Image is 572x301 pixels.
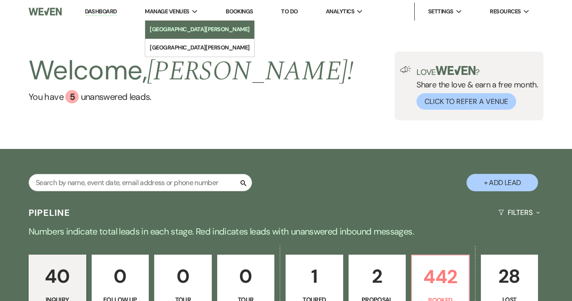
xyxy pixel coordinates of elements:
a: Dashboard [85,8,117,16]
li: [GEOGRAPHIC_DATA][PERSON_NAME] [150,25,250,34]
a: You have 5 unanswered leads. [29,90,353,103]
p: 28 [487,261,533,291]
h3: Pipeline [29,206,71,219]
div: Share the love & earn a free month. [411,66,538,110]
a: To Do [281,8,298,15]
span: [PERSON_NAME] ! [147,51,353,92]
img: weven-logo-green.svg [436,66,475,75]
button: Filters [495,201,543,224]
button: + Add Lead [467,174,538,191]
span: Analytics [326,7,354,16]
div: 5 [65,90,79,103]
span: Settings [428,7,454,16]
img: Weven Logo [29,2,62,21]
input: Search by name, event date, email address or phone number [29,174,252,191]
p: 2 [354,261,400,291]
a: Bookings [226,8,253,15]
p: 442 [417,262,463,292]
p: 0 [160,261,206,291]
img: loud-speaker-illustration.svg [400,66,411,73]
button: Click to Refer a Venue [416,93,516,110]
a: [GEOGRAPHIC_DATA][PERSON_NAME] [145,39,254,57]
p: Love ? [416,66,538,76]
p: 40 [34,261,80,291]
li: [GEOGRAPHIC_DATA][PERSON_NAME] [150,43,250,52]
h2: Welcome, [29,52,353,90]
p: 0 [97,261,143,291]
p: 1 [291,261,337,291]
p: 0 [223,261,269,291]
span: Manage Venues [145,7,189,16]
a: [GEOGRAPHIC_DATA][PERSON_NAME] [145,21,254,38]
span: Resources [490,7,521,16]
